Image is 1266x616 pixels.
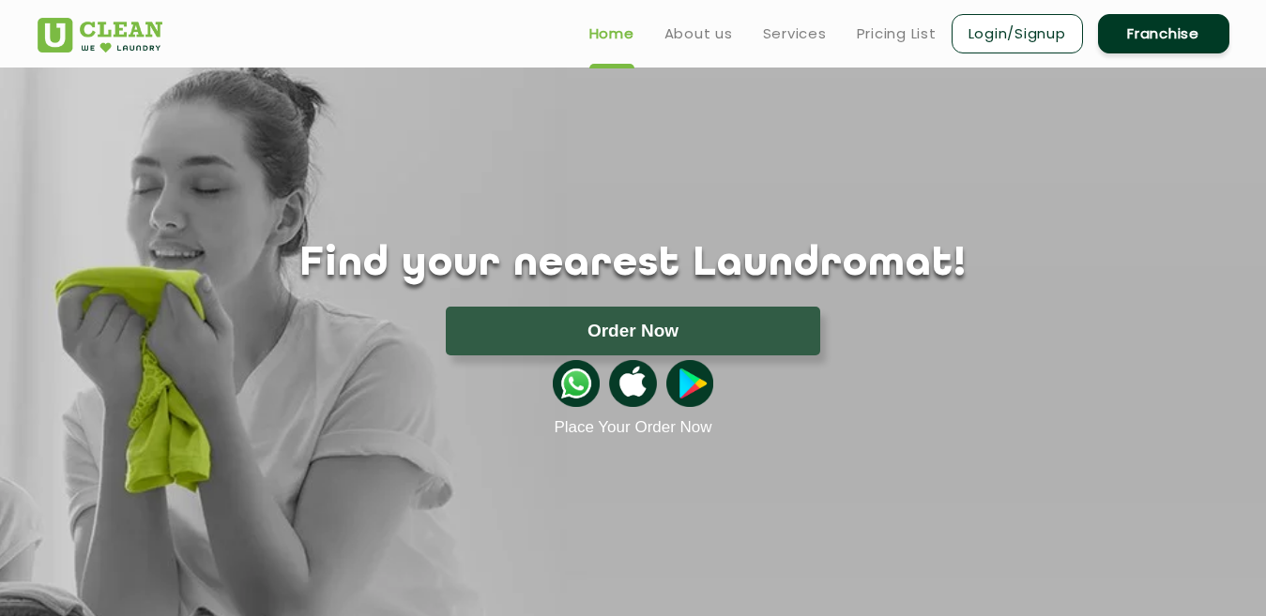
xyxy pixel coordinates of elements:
[23,241,1243,288] h1: Find your nearest Laundromat!
[554,418,711,437] a: Place Your Order Now
[589,23,634,45] a: Home
[763,23,827,45] a: Services
[952,14,1083,53] a: Login/Signup
[1098,14,1229,53] a: Franchise
[857,23,937,45] a: Pricing List
[666,360,713,407] img: playstoreicon.png
[609,360,656,407] img: apple-icon.png
[38,18,162,53] img: UClean Laundry and Dry Cleaning
[664,23,733,45] a: About us
[553,360,600,407] img: whatsappicon.png
[446,307,820,355] button: Order Now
